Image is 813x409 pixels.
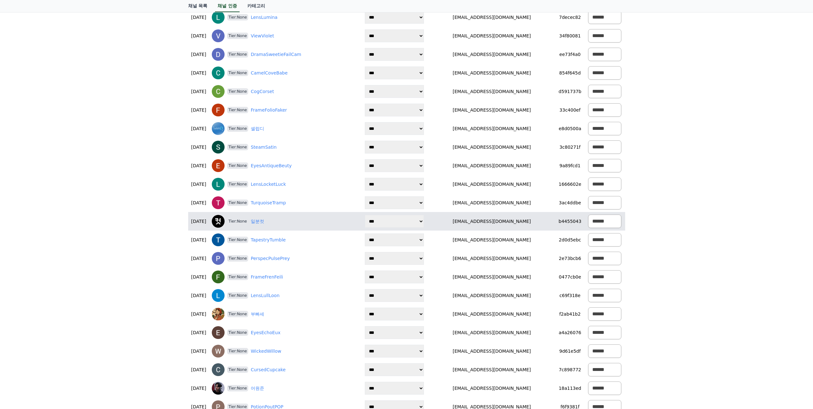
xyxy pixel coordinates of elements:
[227,348,248,354] span: Tier:None
[251,292,280,299] a: LensLullLoon
[251,144,277,151] a: SteamSatin
[555,27,585,45] td: 34f80081
[191,366,207,373] p: [DATE]
[191,107,207,114] p: [DATE]
[212,11,225,24] img: LensLumina
[428,360,556,379] td: [EMAIL_ADDRESS][DOMAIN_NAME]
[212,67,225,79] img: CamelCoveBabe
[191,348,207,355] p: [DATE]
[227,51,248,58] span: Tier:None
[428,342,556,360] td: [EMAIL_ADDRESS][DOMAIN_NAME]
[227,88,248,95] span: Tier:None
[227,329,248,336] span: Tier:None
[555,8,585,27] td: 7decec82
[555,138,585,156] td: 3c80271f
[251,329,280,336] a: EyesEchoEux
[428,101,556,119] td: [EMAIL_ADDRESS][DOMAIN_NAME]
[191,144,207,151] p: [DATE]
[251,33,274,39] a: ViewViolet
[555,379,585,397] td: 18a113ed
[212,122,225,135] img: 셀럽디
[212,85,225,98] img: CogCorset
[555,212,585,231] td: b4455043
[212,196,225,209] img: TurquoiseTramp
[212,382,225,395] img: 어원준
[428,138,556,156] td: [EMAIL_ADDRESS][DOMAIN_NAME]
[555,156,585,175] td: 9a89fcd1
[191,385,207,392] p: [DATE]
[212,104,225,116] img: FrameFolioFaker
[428,323,556,342] td: [EMAIL_ADDRESS][DOMAIN_NAME]
[428,379,556,397] td: [EMAIL_ADDRESS][DOMAIN_NAME]
[191,51,207,58] p: [DATE]
[227,181,248,187] span: Tier:None
[191,255,207,262] p: [DATE]
[212,141,225,153] img: SteamSatin
[191,14,207,21] p: [DATE]
[191,181,207,188] p: [DATE]
[212,29,225,42] img: ViewViolet
[227,311,248,317] span: Tier:None
[555,82,585,101] td: d591737b
[555,249,585,268] td: 2e73bcb6
[251,348,281,355] a: WickedWillow
[251,237,286,243] a: TapestryTumble
[227,366,248,373] span: Tier:None
[42,203,82,219] a: Messages
[212,159,225,172] img: EyesAntiqueBeuty
[428,268,556,286] td: [EMAIL_ADDRESS][DOMAIN_NAME]
[555,231,585,249] td: 2d0d5ebc
[212,178,225,191] img: LensLocketLuck
[191,125,207,132] p: [DATE]
[191,218,207,225] p: [DATE]
[428,8,556,27] td: [EMAIL_ADDRESS][DOMAIN_NAME]
[227,14,248,20] span: Tier:None
[227,144,248,150] span: Tier:None
[251,51,301,58] a: DramaSweetieFailCam
[53,213,72,218] span: Messages
[212,345,225,358] img: WickedWillow
[191,237,207,243] p: [DATE]
[555,323,585,342] td: a4a26076
[191,200,207,206] p: [DATE]
[251,107,287,114] a: FrameFolioFaker
[555,342,585,360] td: 9d61e5df
[251,70,288,76] a: CamelCoveBabe
[251,125,264,132] a: 셀럽디
[212,271,225,283] img: FrameFrenFeili
[212,363,225,376] img: CursedCupcake
[251,200,286,206] a: TurquoiseTramp
[428,119,556,138] td: [EMAIL_ADDRESS][DOMAIN_NAME]
[555,175,585,193] td: 1666602e
[227,218,248,224] span: Tier:None
[428,27,556,45] td: [EMAIL_ADDRESS][DOMAIN_NAME]
[191,292,207,299] p: [DATE]
[227,385,248,391] span: Tier:None
[227,292,248,299] span: Tier:None
[555,101,585,119] td: 33c400ef
[227,125,248,132] span: Tier:None
[251,311,264,318] a: 부빠세
[428,64,556,82] td: [EMAIL_ADDRESS][DOMAIN_NAME]
[82,203,123,219] a: Settings
[212,252,225,265] img: PerspecPulsePrey
[555,119,585,138] td: e8d0500a
[428,82,556,101] td: [EMAIL_ADDRESS][DOMAIN_NAME]
[555,64,585,82] td: 854f645d
[227,70,248,76] span: Tier:None
[251,14,278,21] a: LensLumina
[555,193,585,212] td: 3ac4ddbe
[191,162,207,169] p: [DATE]
[212,326,225,339] img: EyesEchoEux
[191,274,207,280] p: [DATE]
[212,233,225,246] img: TapestryTumble
[428,156,556,175] td: [EMAIL_ADDRESS][DOMAIN_NAME]
[251,162,292,169] a: EyesAntiqueBeuty
[227,33,248,39] span: Tier:None
[555,45,585,64] td: ee73f4a0
[227,200,248,206] span: Tier:None
[2,203,42,219] a: Home
[428,305,556,323] td: [EMAIL_ADDRESS][DOMAIN_NAME]
[428,175,556,193] td: [EMAIL_ADDRESS][DOMAIN_NAME]
[227,274,248,280] span: Tier:None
